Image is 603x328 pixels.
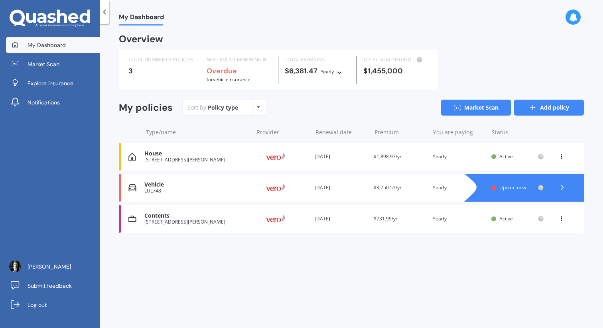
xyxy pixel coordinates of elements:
div: $6,381.47 [285,67,350,76]
div: [STREET_ADDRESS][PERSON_NAME] [144,219,249,225]
div: My policies [119,102,173,114]
div: Yearly [433,153,485,161]
span: Notifications [28,98,60,106]
span: Active [499,215,513,222]
div: Contents [144,212,249,219]
div: LUL748 [144,188,249,194]
span: Explore insurance [28,79,73,87]
div: 3 [128,67,193,75]
a: Add policy [514,100,584,116]
div: TOTAL NUMBER OF POLICIES [128,56,193,64]
div: TOTAL PREMIUMS [285,56,350,64]
div: Type/name [146,128,250,136]
div: $1,455,000 [363,67,428,75]
div: You are paying [433,128,485,136]
div: Renewal date [315,128,368,136]
a: Explore insurance [6,75,100,91]
div: [STREET_ADDRESS][PERSON_NAME] [144,157,249,163]
b: Overdue [207,66,237,76]
img: ACg8ocK4bdbtj3If-nZNoPsTRQB9Vz_CRf5Y0ySazIRdn-IMIg4=s96-c [9,260,21,272]
img: Contents [128,215,136,223]
span: Log out [28,301,47,309]
div: TOTAL SUM INSURED [363,56,428,64]
a: Market Scan [441,100,511,116]
div: NEXT POLICY RENEWING IN [207,56,272,64]
span: Market Scan [28,60,59,68]
div: [DATE] [315,153,367,161]
span: Submit feedback [28,282,72,290]
a: Notifications [6,94,100,110]
a: Submit feedback [6,278,100,294]
div: [DATE] [315,184,367,192]
span: My Dashboard [28,41,66,49]
img: Vehicle [128,184,136,192]
span: for Vehicle insurance [207,76,250,83]
span: $3,750.51/yr [374,184,402,191]
div: Overview [119,35,163,43]
img: House [128,153,136,161]
div: Premium [374,128,427,136]
div: Yearly [433,184,485,192]
div: [DATE] [315,215,367,223]
img: Vero [256,149,296,164]
img: Vero [256,211,296,226]
a: [PERSON_NAME] [6,259,100,275]
a: Market Scan [6,56,100,72]
span: Active [499,153,513,160]
a: Log out [6,297,100,313]
img: Vero [256,180,296,195]
div: House [144,150,249,157]
div: Yearly [321,68,334,76]
a: My Dashboard [6,37,100,53]
span: [PERSON_NAME] [28,263,71,271]
span: $1,898.97/yr [374,153,402,160]
div: Yearly [433,215,485,223]
div: Status [492,128,544,136]
span: $731.99/yr [374,215,398,222]
div: Vehicle [144,181,249,188]
span: Update now [499,184,526,191]
div: Policy type [208,104,238,112]
span: My Dashboard [119,13,164,24]
div: Provider [257,128,309,136]
div: Sort by: [187,104,238,112]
